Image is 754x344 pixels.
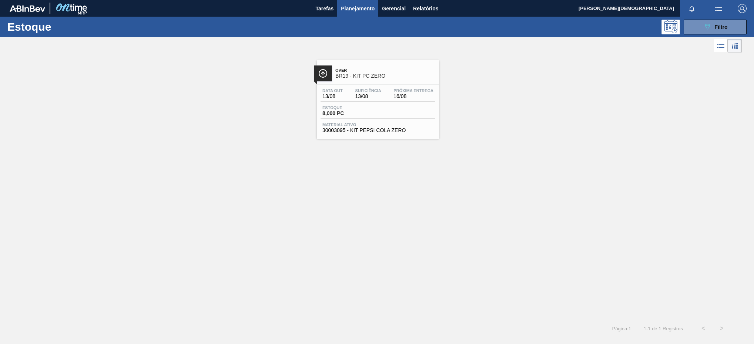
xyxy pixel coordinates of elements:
span: Over [335,68,435,72]
div: Pogramando: nenhum usuário selecionado [661,20,680,34]
img: Ícone [318,69,328,78]
span: Tarefas [315,4,334,13]
span: Próxima Entrega [393,88,433,93]
span: 1 - 1 de 1 Registros [642,326,683,331]
span: BR19 - KIT PC ZERO [335,73,435,79]
img: Logout [738,4,747,13]
a: ÍconeOverBR19 - KIT PC ZEROData out13/08Suficiência13/08Próxima Entrega16/08Estoque8,000 PCMateri... [311,55,443,139]
span: Relatórios [413,4,438,13]
div: Visão em Lista [714,39,728,53]
span: Filtro [715,24,728,30]
div: Visão em Cards [728,39,742,53]
span: Planejamento [341,4,375,13]
button: > [713,319,731,338]
img: TNhmsLtSVTkK8tSr43FrP2fwEKptu5GPRR3wAAAABJRU5ErkJggg== [10,5,45,12]
button: Filtro [684,20,747,34]
span: 16/08 [393,94,433,99]
span: Página : 1 [612,326,631,331]
span: 13/08 [355,94,381,99]
span: Data out [322,88,343,93]
span: 30003095 - KIT PEPSI COLA ZERO [322,128,433,133]
img: userActions [714,4,723,13]
span: 8,000 PC [322,111,374,116]
button: < [694,319,713,338]
span: Gerencial [382,4,406,13]
span: Material ativo [322,122,433,127]
span: Suficiência [355,88,381,93]
button: Notificações [680,3,704,14]
span: 13/08 [322,94,343,99]
h1: Estoque [7,23,119,31]
span: Estoque [322,105,374,110]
